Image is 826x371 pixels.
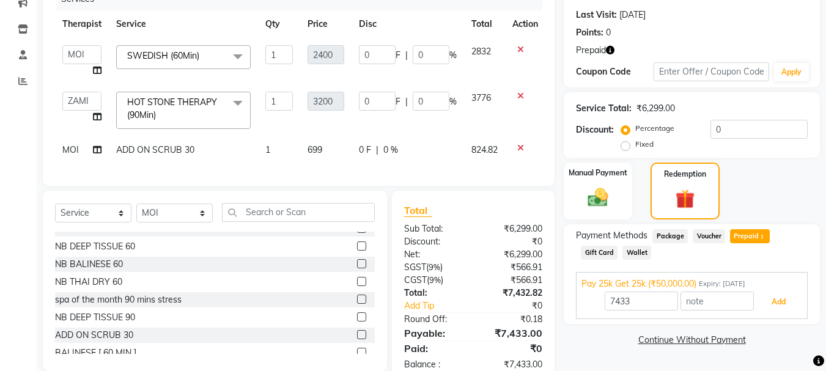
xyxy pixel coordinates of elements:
[487,299,552,312] div: ₹0
[395,274,473,287] div: ( )
[55,258,123,271] div: NB BALINESE 60
[569,167,627,178] label: Manual Payment
[395,299,486,312] a: Add Tip
[55,293,182,306] div: spa of the month 90 mins stress
[62,144,79,155] span: MOI
[619,9,646,21] div: [DATE]
[473,274,551,287] div: ₹566.91
[109,10,258,38] th: Service
[464,10,505,38] th: Total
[473,261,551,274] div: ₹566.91
[581,246,618,260] span: Gift Card
[471,144,498,155] span: 824.82
[395,313,473,326] div: Round Off:
[576,44,606,57] span: Prepaid
[576,65,653,78] div: Coupon Code
[576,123,614,136] div: Discount:
[473,341,551,356] div: ₹0
[699,279,745,289] span: Expiry: [DATE]
[395,358,473,371] div: Balance :
[606,26,611,39] div: 0
[669,187,701,211] img: _gift.svg
[222,203,375,222] input: Search or Scan
[265,144,270,155] span: 1
[405,49,408,62] span: |
[396,49,400,62] span: F
[473,287,551,299] div: ₹7,432.82
[473,248,551,261] div: ₹6,299.00
[383,144,398,156] span: 0 %
[576,26,603,39] div: Points:
[471,92,491,103] span: 3776
[404,262,426,273] span: SGST
[395,248,473,261] div: Net:
[55,329,133,342] div: ADD ON SCRUB 30
[405,95,408,108] span: |
[127,50,199,61] span: SWEDISH (60Min)
[55,10,109,38] th: Therapist
[55,311,135,324] div: NB DEEP TISSUE 90
[449,49,457,62] span: %
[473,313,551,326] div: ₹0.18
[300,10,352,38] th: Price
[55,276,122,288] div: NB THAI DRY 60
[404,204,432,217] span: Total
[635,139,654,150] label: Fixed
[359,144,371,156] span: 0 F
[576,9,617,21] div: Last Visit:
[395,287,473,299] div: Total:
[473,235,551,248] div: ₹0
[605,292,678,310] input: Amount
[395,261,473,274] div: ( )
[654,62,769,81] input: Enter Offer / Coupon Code
[505,10,545,38] th: Action
[576,102,632,115] div: Service Total:
[622,246,651,260] span: Wallet
[395,222,473,235] div: Sub Total:
[774,63,809,81] button: Apply
[395,326,473,340] div: Payable:
[376,144,378,156] span: |
[581,277,696,290] span: Pay 25k Get 25k (₹50,000.00)
[55,347,136,359] div: BALINESE [ 60 MIN ]
[352,10,464,38] th: Disc
[730,229,770,243] span: Prepaid
[308,144,322,155] span: 699
[664,169,706,180] label: Redemption
[636,102,675,115] div: ₹6,299.00
[473,358,551,371] div: ₹7,433.00
[581,186,614,209] img: _cash.svg
[395,341,473,356] div: Paid:
[396,95,400,108] span: F
[258,10,300,38] th: Qty
[395,235,473,248] div: Discount:
[55,240,135,253] div: NB DEEP TISSUE 60
[566,334,817,347] a: Continue Without Payment
[404,274,427,285] span: CGST
[652,229,688,243] span: Package
[693,229,725,243] span: Voucher
[429,275,441,285] span: 9%
[759,233,765,241] span: 1
[635,123,674,134] label: Percentage
[680,292,754,310] input: note
[473,326,551,340] div: ₹7,433.00
[756,292,801,312] button: Add
[127,97,217,120] span: HOT STONE THERAPY (90Min)
[429,262,440,272] span: 9%
[471,46,491,57] span: 2832
[473,222,551,235] div: ₹6,299.00
[449,95,457,108] span: %
[199,50,205,61] a: x
[576,229,647,242] span: Payment Methods
[156,109,161,120] a: x
[116,144,194,155] span: ADD ON SCRUB 30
